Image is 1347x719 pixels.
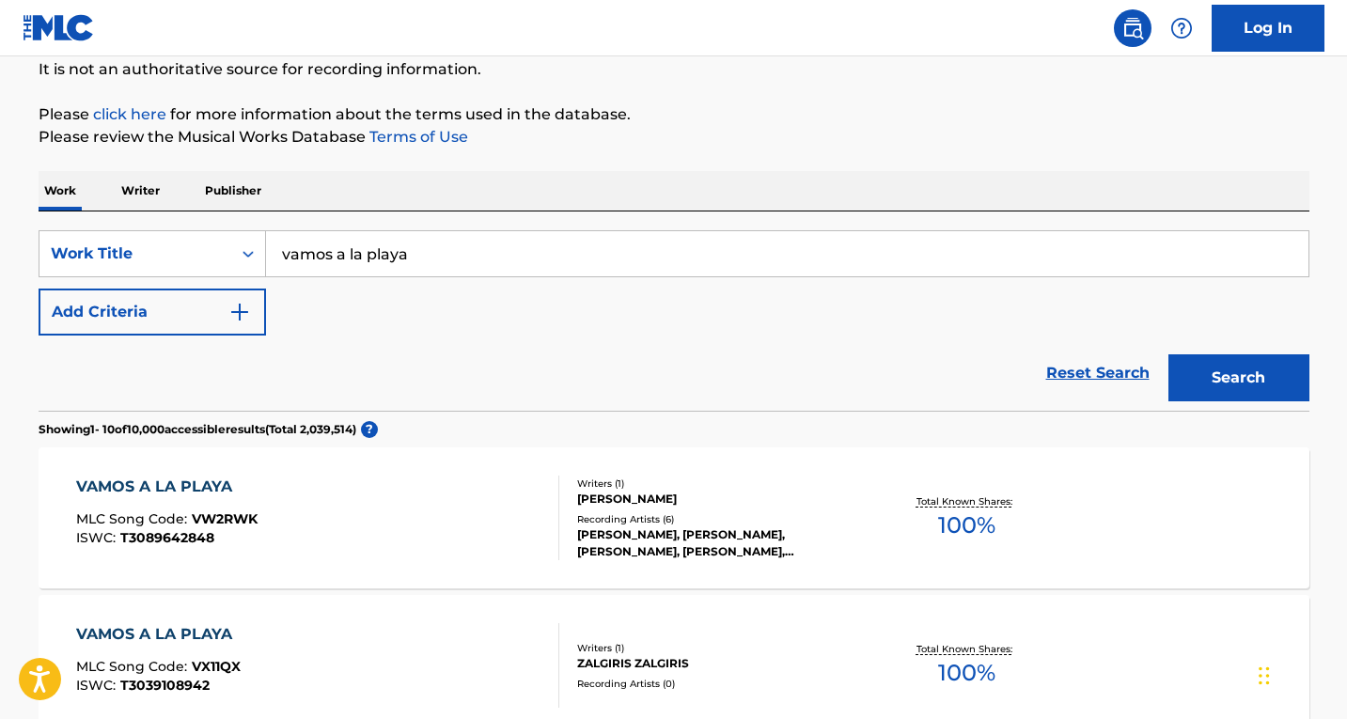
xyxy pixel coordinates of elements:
[577,491,861,508] div: [PERSON_NAME]
[361,421,378,438] span: ?
[93,105,166,123] a: click here
[76,623,242,646] div: VAMOS A LA PLAYA
[577,512,861,526] div: Recording Artists ( 6 )
[192,658,241,675] span: VX11QX
[577,526,861,560] div: [PERSON_NAME], [PERSON_NAME], [PERSON_NAME], [PERSON_NAME], [PERSON_NAME]
[76,529,120,546] span: ISWC :
[1114,9,1151,47] a: Public Search
[577,641,861,655] div: Writers ( 1 )
[192,510,258,527] span: VW2RWK
[39,447,1309,588] a: VAMOS A LA PLAYAMLC Song Code:VW2RWKISWC:T3089642848Writers (1)[PERSON_NAME]Recording Artists (6)...
[39,289,266,336] button: Add Criteria
[39,103,1309,126] p: Please for more information about the terms used in the database.
[916,494,1017,508] p: Total Known Shares:
[76,658,192,675] span: MLC Song Code :
[366,128,468,146] a: Terms of Use
[76,476,258,498] div: VAMOS A LA PLAYA
[39,171,82,211] p: Work
[577,677,861,691] div: Recording Artists ( 0 )
[120,677,210,694] span: T3039108942
[577,477,861,491] div: Writers ( 1 )
[116,171,165,211] p: Writer
[1163,9,1200,47] div: Help
[51,242,220,265] div: Work Title
[39,230,1309,411] form: Search Form
[39,421,356,438] p: Showing 1 - 10 of 10,000 accessible results (Total 2,039,514 )
[938,656,995,690] span: 100 %
[916,642,1017,656] p: Total Known Shares:
[199,171,267,211] p: Publisher
[39,126,1309,148] p: Please review the Musical Works Database
[1253,629,1347,719] iframe: Chat Widget
[1170,17,1193,39] img: help
[1212,5,1324,52] a: Log In
[938,508,995,542] span: 100 %
[1121,17,1144,39] img: search
[76,677,120,694] span: ISWC :
[39,58,1309,81] p: It is not an authoritative source for recording information.
[23,14,95,41] img: MLC Logo
[1168,354,1309,401] button: Search
[1259,648,1270,704] div: Drag
[228,301,251,323] img: 9d2ae6d4665cec9f34b9.svg
[1037,352,1159,394] a: Reset Search
[577,655,861,672] div: ZALGIRIS ZALGIRIS
[120,529,214,546] span: T3089642848
[76,510,192,527] span: MLC Song Code :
